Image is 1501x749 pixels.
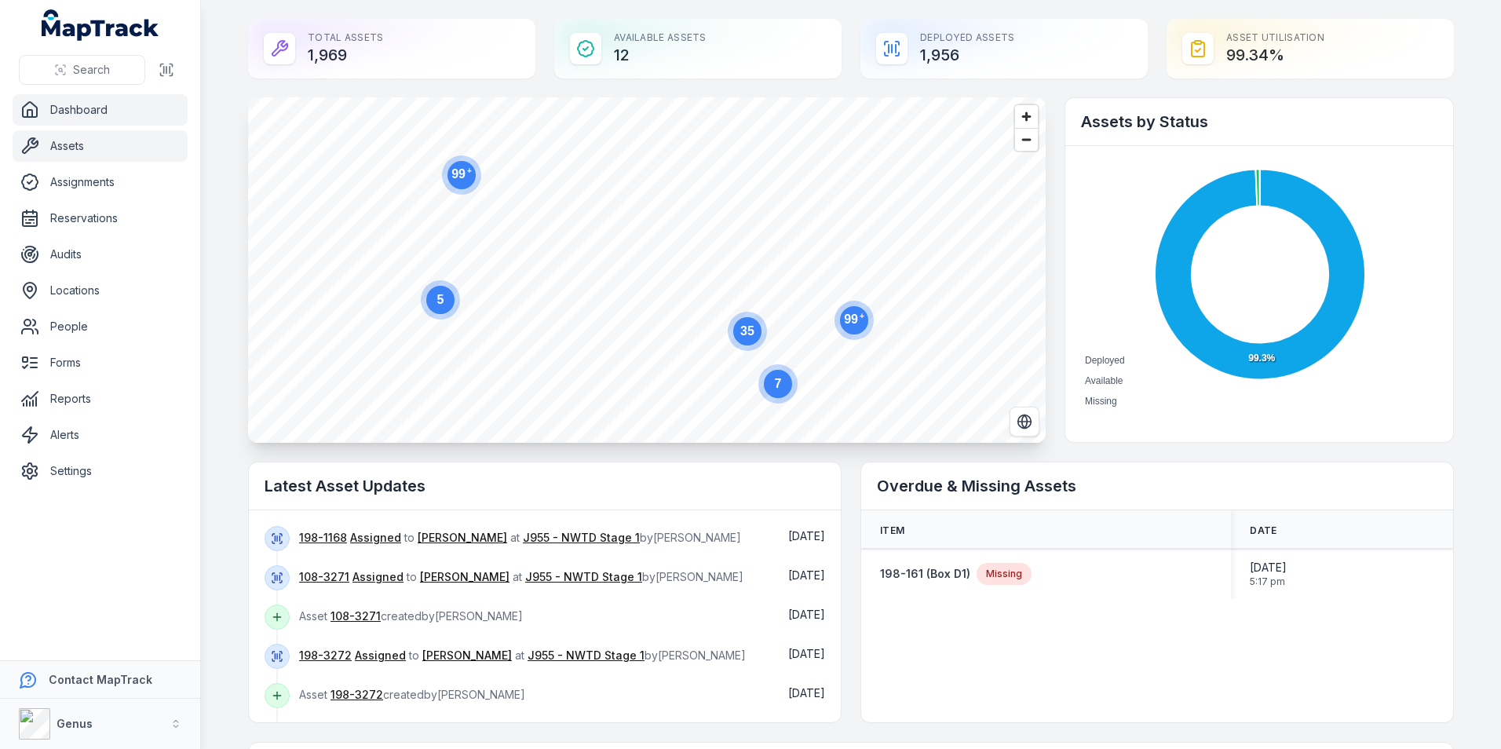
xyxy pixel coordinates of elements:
[13,275,188,306] a: Locations
[1250,575,1287,588] span: 5:17 pm
[299,570,743,583] span: to at by [PERSON_NAME]
[299,531,741,544] span: to at by [PERSON_NAME]
[331,608,381,624] a: 108-3271
[1250,560,1287,588] time: 04/08/2025, 5:17:25 pm
[13,455,188,487] a: Settings
[1250,524,1276,537] span: Date
[1010,407,1039,437] button: Switch to Satellite View
[331,687,383,703] a: 198-3272
[844,312,864,326] text: 99
[528,648,645,663] a: J955 - NWTD Stage 1
[1015,128,1038,151] button: Zoom out
[1081,111,1437,133] h2: Assets by Status
[788,647,825,660] span: [DATE]
[880,524,904,537] span: Item
[13,311,188,342] a: People
[523,530,640,546] a: J955 - NWTD Stage 1
[788,686,825,700] span: [DATE]
[355,648,406,663] a: Assigned
[352,569,404,585] a: Assigned
[740,324,754,338] text: 35
[13,239,188,270] a: Audits
[525,569,642,585] a: J955 - NWTD Stage 1
[1250,560,1287,575] span: [DATE]
[13,383,188,415] a: Reports
[788,529,825,543] span: [DATE]
[788,608,825,621] span: [DATE]
[420,569,509,585] a: [PERSON_NAME]
[299,609,523,623] span: Asset created by [PERSON_NAME]
[775,377,782,390] text: 7
[788,608,825,621] time: 10/08/2025, 4:51:13 pm
[19,55,145,85] button: Search
[299,569,349,585] a: 108-3271
[299,648,352,663] a: 198-3272
[73,62,110,78] span: Search
[788,529,825,543] time: 10/08/2025, 5:20:12 pm
[299,530,347,546] a: 198-1168
[13,94,188,126] a: Dashboard
[1085,355,1125,366] span: Deployed
[42,9,159,41] a: MapTrack
[13,166,188,198] a: Assignments
[13,347,188,378] a: Forms
[788,686,825,700] time: 10/08/2025, 4:49:44 pm
[299,649,746,662] span: to at by [PERSON_NAME]
[13,130,188,162] a: Assets
[248,97,1046,443] canvas: Map
[880,566,970,582] a: 198-161 (Box D1)
[788,568,825,582] time: 10/08/2025, 4:52:01 pm
[350,530,401,546] a: Assigned
[788,568,825,582] span: [DATE]
[49,673,152,686] strong: Contact MapTrack
[13,203,188,234] a: Reservations
[467,166,472,175] tspan: +
[788,647,825,660] time: 10/08/2025, 4:50:19 pm
[265,475,825,497] h2: Latest Asset Updates
[13,419,188,451] a: Alerts
[437,293,444,306] text: 5
[860,312,864,320] tspan: +
[451,166,472,181] text: 99
[877,475,1437,497] h2: Overdue & Missing Assets
[299,688,525,701] span: Asset created by [PERSON_NAME]
[422,648,512,663] a: [PERSON_NAME]
[57,717,93,730] strong: Genus
[1085,396,1117,407] span: Missing
[1015,105,1038,128] button: Zoom in
[418,530,507,546] a: [PERSON_NAME]
[1085,375,1123,386] span: Available
[977,563,1032,585] div: Missing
